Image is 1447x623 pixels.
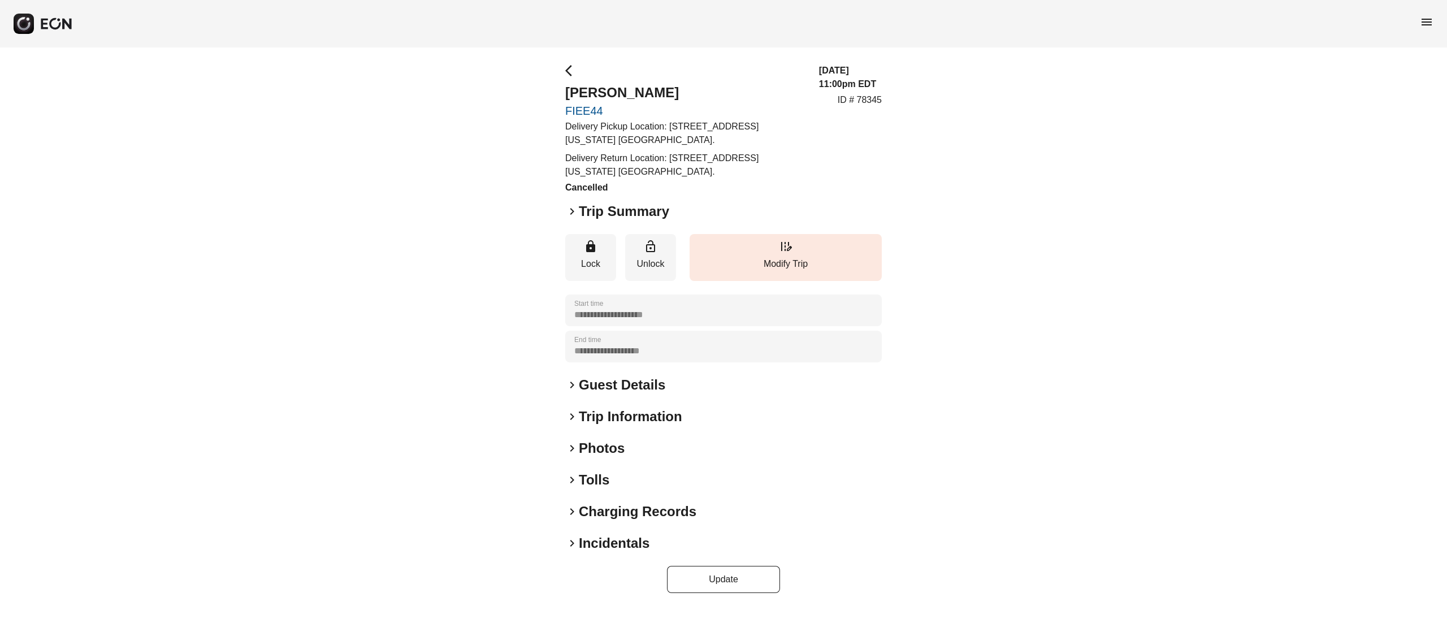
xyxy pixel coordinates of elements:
button: Lock [565,234,616,281]
h2: Tolls [579,471,609,489]
span: keyboard_arrow_right [565,410,579,423]
button: Modify Trip [690,234,882,281]
h2: Charging Records [579,503,696,521]
p: Modify Trip [695,257,876,271]
span: menu [1420,15,1433,29]
span: keyboard_arrow_right [565,378,579,392]
h2: Photos [579,439,625,457]
span: keyboard_arrow_right [565,442,579,455]
h2: [PERSON_NAME] [565,84,805,102]
button: Unlock [625,234,676,281]
span: edit_road [779,240,792,253]
p: Unlock [631,257,670,271]
span: keyboard_arrow_right [565,537,579,550]
h3: [DATE] 11:00pm EDT [819,64,882,91]
button: Update [667,566,780,593]
span: keyboard_arrow_right [565,505,579,518]
a: FIEE44 [565,104,805,118]
p: Delivery Return Location: [STREET_ADDRESS][US_STATE] [GEOGRAPHIC_DATA]. [565,152,805,179]
h2: Trip Summary [579,202,669,220]
h2: Guest Details [579,376,665,394]
p: Lock [571,257,610,271]
h2: Trip Information [579,408,682,426]
span: arrow_back_ios [565,64,579,77]
span: keyboard_arrow_right [565,205,579,218]
span: lock_open [644,240,657,253]
p: Delivery Pickup Location: [STREET_ADDRESS][US_STATE] [GEOGRAPHIC_DATA]. [565,120,805,147]
h2: Incidentals [579,534,649,552]
p: ID # 78345 [838,93,882,107]
span: lock [584,240,597,253]
span: keyboard_arrow_right [565,473,579,487]
h3: Cancelled [565,181,805,194]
